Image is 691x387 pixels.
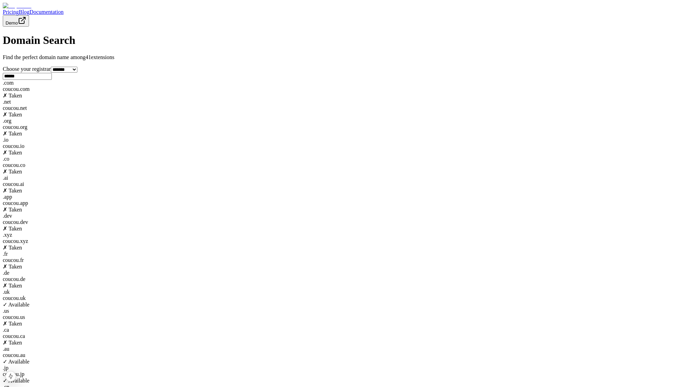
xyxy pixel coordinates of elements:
label: Choose your registrar [3,66,51,72]
div: . net [3,99,688,105]
div: . ai [3,175,688,181]
a: Dopamine [3,3,688,9]
div: coucou . app [3,200,688,206]
div: coucou . org [3,124,688,130]
div: ✗ Taken [3,225,688,232]
div: . fr [3,251,688,257]
div: . org [3,118,688,124]
div: . co [3,156,688,162]
div: . app [3,194,688,200]
div: coucou . ca [3,333,688,339]
div: coucou . net [3,105,688,111]
a: Documentation [29,9,64,15]
div: . us [3,308,688,314]
a: Blog [19,9,29,15]
div: ✓ Available [3,377,688,384]
div: coucou . uk [3,295,688,301]
div: ✓ Available [3,301,688,308]
div: ✗ Taken [3,187,688,194]
div: coucou . fr [3,257,688,263]
div: ✗ Taken [3,282,688,289]
div: coucou . co [3,162,688,168]
div: . au [3,346,688,352]
div: ✗ Taken [3,149,688,156]
div: . dev [3,213,688,219]
div: ✗ Taken [3,339,688,346]
div: coucou . io [3,143,688,149]
div: ✓ Available [3,358,688,365]
a: Demo [3,20,29,26]
div: ✗ Taken [3,320,688,327]
div: coucou . dev [3,219,688,225]
div: coucou . au [3,352,688,358]
div: ✗ Taken [3,263,688,270]
div: . ca [3,327,688,333]
div: coucou . com [3,86,688,92]
div: . de [3,270,688,276]
a: Pricing [3,9,19,15]
div: . com [3,80,688,86]
div: . uk [3,289,688,295]
img: Dopamine [3,3,31,9]
div: . io [3,137,688,143]
div: ✗ Taken [3,111,688,118]
div: ✗ Taken [3,206,688,213]
div: ✗ Taken [3,244,688,251]
div: ✗ Taken [3,92,688,99]
div: ✗ Taken [3,168,688,175]
div: ✗ Taken [3,130,688,137]
div: coucou . us [3,314,688,320]
div: . jp [3,365,688,371]
div: coucou . xyz [3,238,688,244]
div: . xyz [3,232,688,238]
p: Find the perfect domain name among 41 extensions [3,54,688,60]
div: coucou . ai [3,181,688,187]
div: coucou . jp [3,371,688,377]
h1: Domain Search [3,34,688,47]
div: coucou . de [3,276,688,282]
button: Demo [3,15,29,27]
